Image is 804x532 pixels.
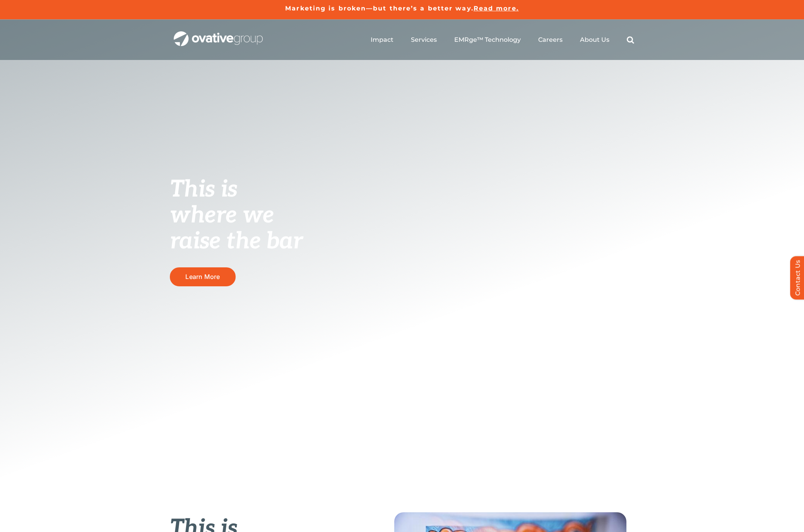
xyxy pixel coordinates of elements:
[371,27,634,52] nav: Menu
[474,5,519,12] a: Read more.
[538,36,563,44] a: Careers
[454,36,521,44] a: EMRge™ Technology
[371,36,393,44] a: Impact
[580,36,609,44] a: About Us
[285,5,474,12] a: Marketing is broken—but there’s a better way.
[185,273,220,281] span: Learn More
[411,36,437,44] a: Services
[170,267,236,286] a: Learn More
[627,36,634,44] a: Search
[174,31,263,38] a: OG_Full_horizontal_WHT
[170,202,303,255] span: where we raise the bar
[170,176,237,204] span: This is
